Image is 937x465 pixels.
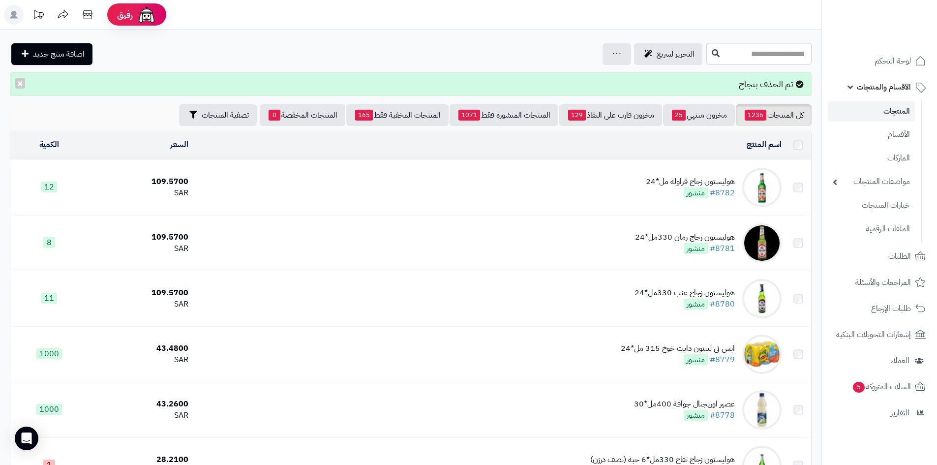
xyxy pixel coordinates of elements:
a: الماركات [828,148,915,169]
div: 43.2600 [92,399,188,410]
span: تصفية المنتجات [202,109,249,121]
a: اسم المنتج [747,139,782,151]
span: 1236 [745,110,766,121]
div: SAR [92,187,188,199]
div: 109.5700 [92,287,188,299]
a: المراجعات والأسئلة [828,271,931,294]
a: تحديثات المنصة [26,5,51,27]
span: 1000 [36,404,62,415]
a: اضافة منتج جديد [11,43,92,65]
a: الكمية [39,139,59,151]
span: لوحة التحكم [875,54,911,68]
a: الأقسام [828,124,915,145]
span: الطلبات [888,249,911,263]
img: عصير اوريجنال جوافة 400مل*30 [742,390,782,430]
a: مخزون قارب على النفاذ129 [559,104,662,126]
a: الطلبات [828,245,931,268]
span: منشور [684,354,708,365]
span: منشور [684,410,708,421]
div: SAR [92,410,188,421]
button: تصفية المنتجات [179,104,257,126]
div: SAR [92,354,188,366]
img: هوليستون زجاج رمان 330مل*24 [742,223,782,263]
a: لوحة التحكم [828,49,931,73]
span: 0 [269,110,280,121]
span: 12 [41,182,57,192]
img: هوليستون زجاج فراولة مل*24 [742,168,782,207]
a: #8782 [710,187,735,199]
span: 11 [41,293,57,304]
a: المنتجات المنشورة فقط1071 [450,104,558,126]
span: 8 [43,237,55,248]
span: العملاء [890,354,909,368]
img: logo-2.png [870,28,928,48]
span: 25 [672,110,686,121]
div: 109.5700 [92,232,188,243]
a: التقارير [828,401,931,425]
span: 165 [355,110,373,121]
a: السلات المتروكة5 [828,375,931,399]
a: المنتجات المخفضة0 [260,104,345,126]
span: منشور [684,187,708,198]
a: العملاء [828,349,931,372]
span: 5 [853,382,865,393]
a: المنتجات المخفية فقط165 [346,104,449,126]
a: #8778 [710,409,735,421]
div: هوليستون زجاج رمان 330مل*24 [635,232,735,243]
span: السلات المتروكة [852,380,911,394]
span: 1000 [36,348,62,359]
div: SAR [92,243,188,254]
button: × [15,78,25,89]
a: #8780 [710,298,735,310]
a: طلبات الإرجاع [828,297,931,320]
div: هوليستون زجاج فراولة مل*24 [646,176,735,187]
a: #8781 [710,243,735,254]
span: منشور [684,243,708,254]
div: عصير اوريجنال جوافة 400مل*30 [634,399,735,410]
a: مواصفات المنتجات [828,171,915,192]
img: ai-face.png [137,5,156,25]
span: طلبات الإرجاع [871,302,911,315]
div: ايس تى ليبتون دايت خوخ 315 مل*24 [621,343,735,354]
span: رفيق [117,9,133,21]
a: مخزون منتهي25 [663,104,735,126]
span: التحرير لسريع [657,48,695,60]
a: خيارات المنتجات [828,195,915,216]
span: إشعارات التحويلات البنكية [836,328,911,341]
span: الأقسام والمنتجات [857,80,911,94]
img: هوليستون زجاج عنب 330مل*24 [742,279,782,318]
span: منشور [684,299,708,310]
span: اضافة منتج جديد [33,48,85,60]
span: 1071 [458,110,480,121]
a: إشعارات التحويلات البنكية [828,323,931,346]
div: Open Intercom Messenger [15,427,38,450]
span: المراجعات والأسئلة [855,276,911,289]
span: التقارير [891,406,909,420]
a: الملفات الرقمية [828,218,915,240]
div: 109.5700 [92,176,188,187]
a: المنتجات [828,101,915,122]
span: 129 [568,110,586,121]
div: 43.4800 [92,343,188,354]
div: SAR [92,299,188,310]
img: ايس تى ليبتون دايت خوخ 315 مل*24 [742,335,782,374]
a: السعر [170,139,188,151]
a: التحرير لسريع [634,43,702,65]
a: كل المنتجات1236 [736,104,812,126]
a: #8779 [710,354,735,366]
div: هوليستون زجاج عنب 330مل*24 [635,287,735,299]
div: تم الحذف بنجاح [10,72,812,96]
